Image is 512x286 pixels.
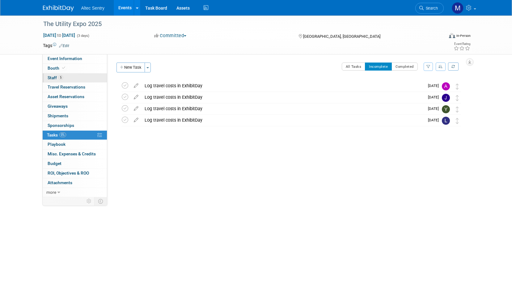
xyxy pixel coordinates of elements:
a: edit [131,117,142,123]
img: Madison White [452,2,463,14]
span: Altec Sentry [81,6,104,11]
img: Format-Inperson.png [449,33,455,38]
a: Giveaways [43,102,107,111]
span: Travel Reservations [48,84,85,89]
a: Attachments [43,178,107,188]
span: Booth [48,66,66,71]
span: [DATE] [428,95,442,99]
i: Move task [456,118,459,124]
img: Jadyn Domning [442,94,450,102]
td: Personalize Event Tab Strip [84,197,95,205]
a: Sponsorships [43,121,107,130]
span: Tasks [47,132,66,137]
span: Staff [48,75,63,80]
div: In-Person [456,33,471,38]
a: Booth [43,64,107,73]
a: Shipments [43,111,107,121]
span: 5 [58,75,63,80]
div: The Utility Expo 2025 [41,19,434,30]
i: Move task [456,95,459,101]
button: Incomplete [365,63,392,71]
i: Booth reservation complete [62,66,65,70]
span: ROI, Objectives & ROO [48,171,89,175]
a: Budget [43,159,107,168]
img: Leisa Taylor [442,117,450,125]
img: Andy Netzel [442,82,450,90]
span: to [56,33,62,38]
a: Misc. Expenses & Credits [43,149,107,159]
i: Move task [456,84,459,89]
a: ROI, Objectives & ROO [43,169,107,178]
td: Toggle Event Tabs [94,197,107,205]
span: Giveaways [48,104,68,109]
span: [DATE] [DATE] [43,32,75,38]
span: [DATE] [428,106,442,111]
a: Search [415,3,444,14]
div: Log travel costs in ExhibitDay [142,92,424,102]
span: [DATE] [428,118,442,122]
div: Event Format [407,32,471,41]
span: Misc. Expenses & Credits [48,151,96,156]
a: Tasks0% [43,131,107,140]
span: Attachments [48,180,72,185]
a: Refresh [448,63,459,71]
span: [GEOGRAPHIC_DATA], [GEOGRAPHIC_DATA] [303,34,380,39]
button: Completed [391,63,418,71]
a: more [43,188,107,197]
a: Event Information [43,54,107,63]
div: Log travel costs in ExhibitDay [142,103,424,114]
span: Sponsorships [48,123,74,128]
div: Log travel costs in ExhibitDay [142,115,424,125]
button: Committed [152,32,189,39]
span: Asset Reservations [48,94,84,99]
a: edit [131,83,142,89]
span: Playbook [48,142,66,147]
a: edit [131,94,142,100]
span: Shipments [48,113,68,118]
span: 0% [59,132,66,137]
button: All Tasks [342,63,366,71]
img: ExhibitDay [43,5,74,11]
span: Search [424,6,438,11]
a: Asset Reservations [43,92,107,102]
a: Playbook [43,140,107,149]
span: Event Information [48,56,82,61]
td: Tags [43,42,69,49]
a: Edit [59,44,69,48]
div: Event Rating [454,42,470,45]
span: more [46,190,56,195]
img: Yolanda Kizzard [442,105,450,113]
a: edit [131,106,142,111]
a: Staff5 [43,73,107,83]
span: Budget [48,161,61,166]
span: [DATE] [428,84,442,88]
i: Move task [456,106,459,112]
div: Log travel costs in ExhibitDay [142,80,424,91]
button: New Task [116,63,145,72]
span: (3 days) [76,34,89,38]
a: Travel Reservations [43,83,107,92]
